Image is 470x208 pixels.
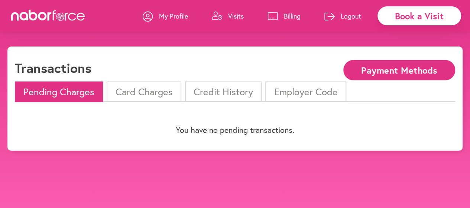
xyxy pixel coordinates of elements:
h1: Transactions [15,60,91,76]
li: Employer Code [265,81,346,102]
li: Card Charges [107,81,181,102]
a: Billing [268,5,301,27]
a: Visits [212,5,244,27]
p: Billing [284,12,301,20]
p: You have no pending transactions. [15,125,455,135]
p: My Profile [159,12,188,20]
p: Logout [341,12,361,20]
p: Visits [228,12,244,20]
button: Payment Methods [343,60,455,80]
a: Payment Methods [343,66,455,73]
li: Pending Charges [15,81,103,102]
li: Credit History [185,81,262,102]
a: My Profile [143,5,188,27]
a: Logout [324,5,361,27]
div: Book a Visit [377,6,461,25]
